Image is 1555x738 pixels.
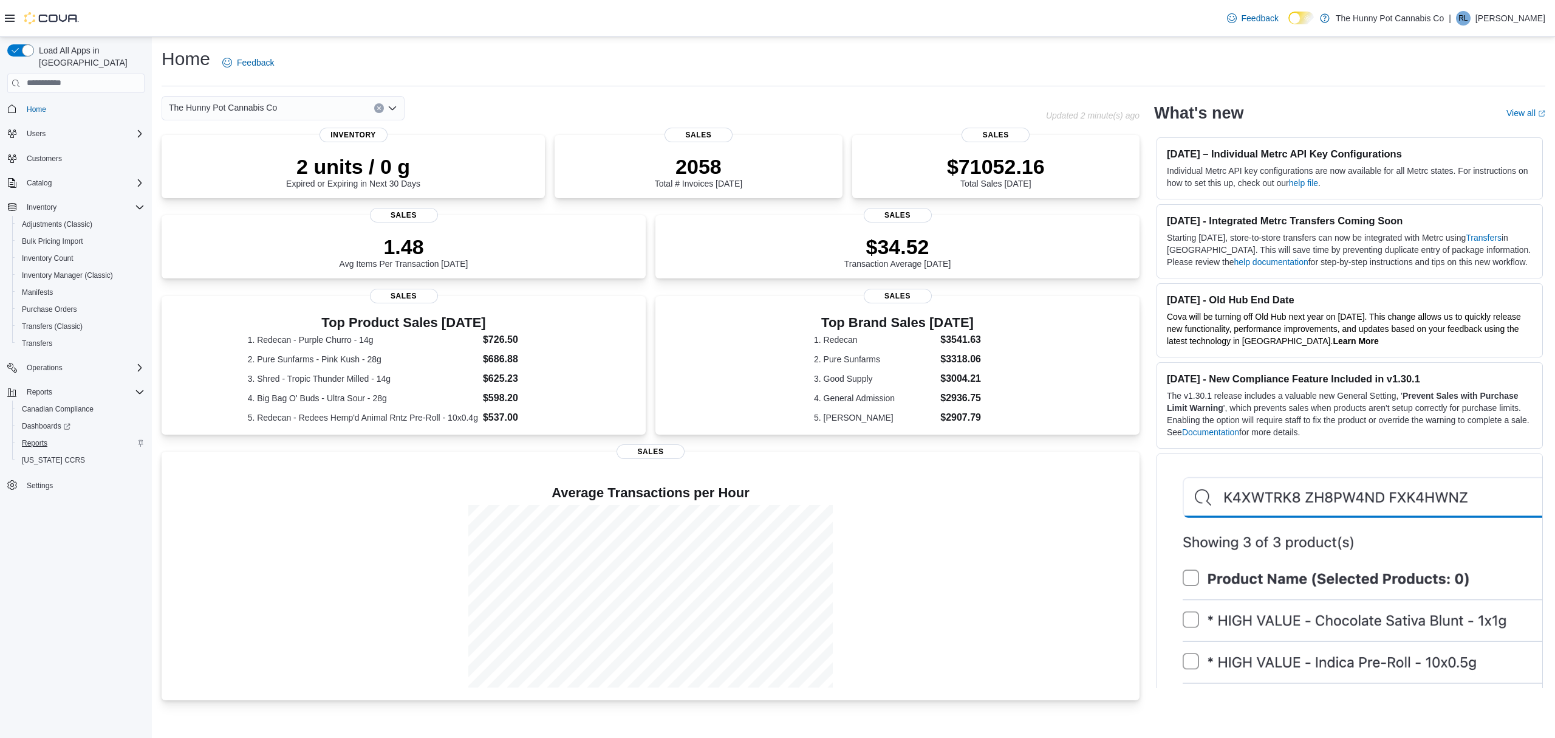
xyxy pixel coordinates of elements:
[12,335,149,352] button: Transfers
[17,402,98,416] a: Canadian Compliance
[12,452,149,469] button: [US_STATE] CCRS
[217,50,279,75] a: Feedback
[340,235,468,269] div: Avg Items Per Transaction [DATE]
[320,128,388,142] span: Inventory
[617,444,685,459] span: Sales
[655,154,742,179] p: 2058
[940,352,981,367] dd: $3318.06
[27,154,62,164] span: Customers
[1182,427,1239,437] a: Documentation
[27,178,52,188] span: Catalog
[1167,215,1533,227] h3: [DATE] - Integrated Metrc Transfers Coming Soon
[1046,111,1140,120] p: Updated 2 minute(s) ago
[22,438,47,448] span: Reports
[12,301,149,318] button: Purchase Orders
[940,333,981,347] dd: $3541.63
[1242,12,1279,24] span: Feedback
[814,392,935,404] dt: 4. General Admission
[2,476,149,494] button: Settings
[844,235,951,259] p: $34.52
[814,412,935,424] dt: 5. [PERSON_NAME]
[22,385,57,399] button: Reports
[237,57,274,69] span: Feedback
[286,154,420,188] div: Expired or Expiring in Next 30 Days
[947,154,1045,188] div: Total Sales [DATE]
[17,402,145,416] span: Canadian Compliance
[483,391,559,405] dd: $598.20
[17,251,145,266] span: Inventory Count
[1475,11,1545,26] p: [PERSON_NAME]
[17,453,90,467] a: [US_STATE] CCRS
[22,200,61,215] button: Inventory
[1466,233,1502,243] a: Transfers
[1167,373,1533,385] h3: [DATE] - New Compliance Feature Included in v1.30.1
[7,95,145,526] nav: Complex example
[1167,390,1533,438] p: The v1.30.1 release includes a valuable new General Setting, ' ', which prevents sales when produ...
[22,360,145,375] span: Operations
[17,268,118,283] a: Inventory Manager (Classic)
[940,410,981,425] dd: $2907.79
[483,410,559,425] dd: $537.00
[17,217,97,232] a: Adjustments (Classic)
[162,47,210,71] h1: Home
[483,371,559,386] dd: $625.23
[248,392,478,404] dt: 4. Big Bag O' Buds - Ultra Sour - 28g
[370,289,438,303] span: Sales
[27,129,46,139] span: Users
[24,12,79,24] img: Cova
[17,234,88,249] a: Bulk Pricing Import
[22,271,113,280] span: Inventory Manager (Classic)
[655,154,742,188] div: Total # Invoices [DATE]
[814,334,935,346] dt: 1. Redecan
[1336,11,1444,26] p: The Hunny Pot Cannabis Co
[286,154,420,179] p: 2 units / 0 g
[17,251,78,266] a: Inventory Count
[814,316,981,330] h3: Top Brand Sales [DATE]
[22,151,145,166] span: Customers
[12,233,149,250] button: Bulk Pricing Import
[12,216,149,233] button: Adjustments (Classic)
[22,385,145,399] span: Reports
[1458,11,1468,26] span: RL
[2,100,149,118] button: Home
[1456,11,1471,26] div: Rikki Lynch
[22,126,145,141] span: Users
[814,373,935,385] dt: 3. Good Supply
[1449,11,1451,26] p: |
[1333,336,1378,346] a: Learn More
[27,202,56,212] span: Inventory
[2,174,149,191] button: Catalog
[17,234,145,249] span: Bulk Pricing Import
[1288,12,1314,24] input: Dark Mode
[17,453,145,467] span: Washington CCRS
[1506,108,1545,118] a: View allExternal link
[22,176,56,190] button: Catalog
[665,128,733,142] span: Sales
[22,236,83,246] span: Bulk Pricing Import
[2,359,149,376] button: Operations
[374,103,384,113] button: Clear input
[483,352,559,367] dd: $686.88
[12,284,149,301] button: Manifests
[17,217,145,232] span: Adjustments (Classic)
[2,125,149,142] button: Users
[12,250,149,267] button: Inventory Count
[1538,110,1545,117] svg: External link
[169,100,277,115] span: The Hunny Pot Cannabis Co
[248,316,560,330] h3: Top Product Sales [DATE]
[12,401,149,418] button: Canadian Compliance
[962,128,1030,142] span: Sales
[370,208,438,222] span: Sales
[1167,391,1519,413] strong: Prevent Sales with Purchase Limit Warning
[248,353,478,365] dt: 2. Pure Sunfarms - Pink Kush - 28g
[2,199,149,216] button: Inventory
[22,151,67,166] a: Customers
[940,391,981,405] dd: $2936.75
[22,477,145,492] span: Settings
[22,176,145,190] span: Catalog
[22,360,67,375] button: Operations
[1234,257,1308,267] a: help documentation
[1167,165,1533,189] p: Individual Metrc API key configurations are now available for all Metrc states. For instructions ...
